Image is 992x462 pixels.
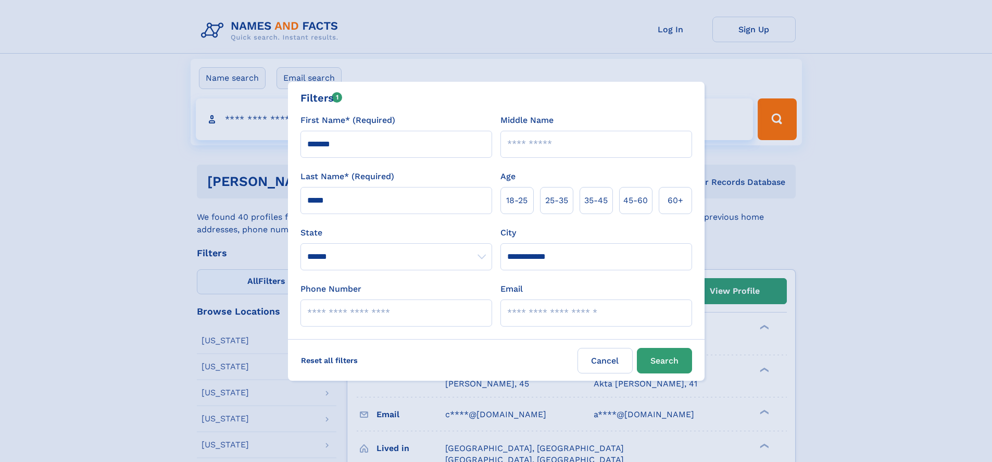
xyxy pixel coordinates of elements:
label: Last Name* (Required) [300,170,394,183]
label: City [500,227,516,239]
label: Middle Name [500,114,554,127]
label: Phone Number [300,283,361,295]
label: Age [500,170,516,183]
span: 35‑45 [584,194,608,207]
label: Reset all filters [294,348,365,373]
span: 60+ [668,194,683,207]
button: Search [637,348,692,373]
span: 25‑35 [545,194,568,207]
label: State [300,227,492,239]
label: Email [500,283,523,295]
span: 18‑25 [506,194,528,207]
div: Filters [300,90,343,106]
label: Cancel [577,348,633,373]
label: First Name* (Required) [300,114,395,127]
span: 45‑60 [623,194,648,207]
